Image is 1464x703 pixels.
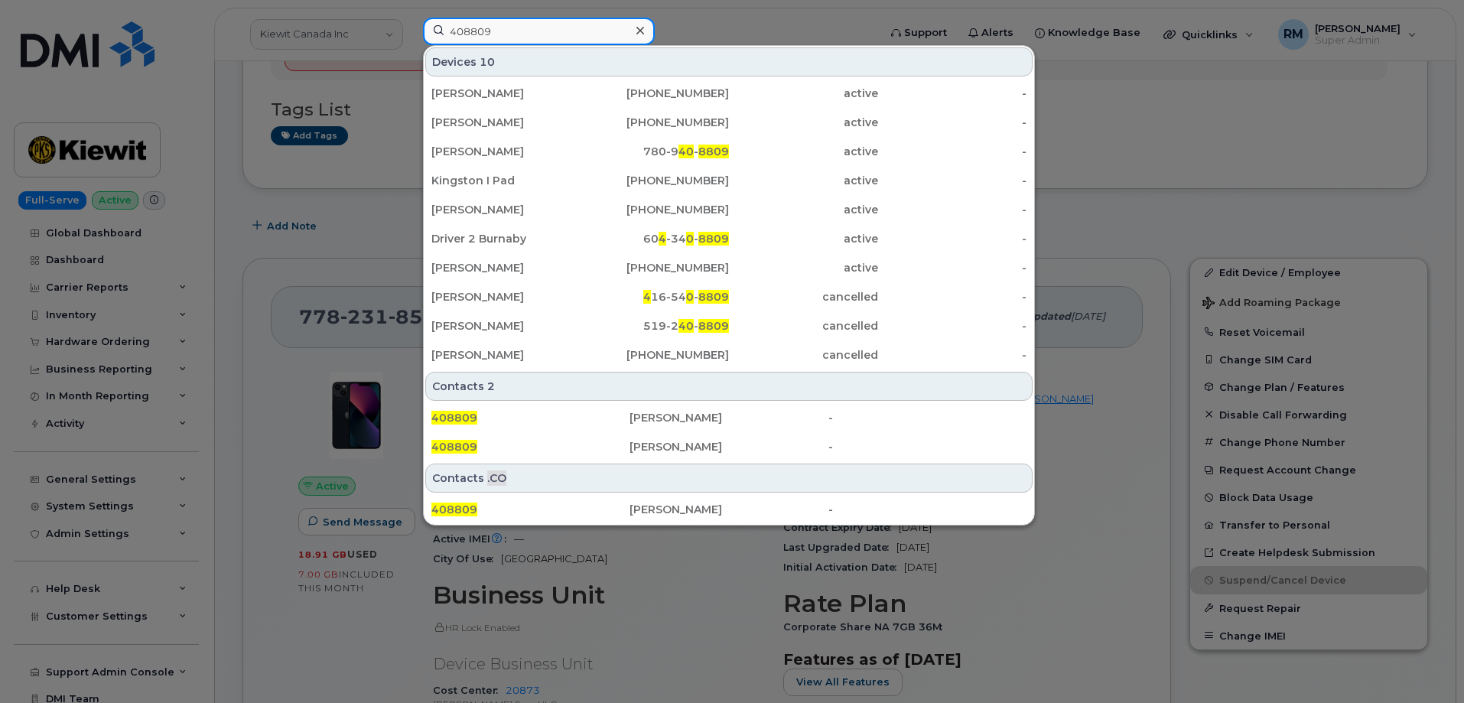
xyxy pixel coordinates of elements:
[425,109,1033,136] a: [PERSON_NAME][PHONE_NUMBER]active-
[678,145,694,158] span: 40
[425,80,1033,107] a: [PERSON_NAME][PHONE_NUMBER]active-
[581,318,730,334] div: 519-2 -
[425,47,1033,76] div: Devices
[1397,636,1453,692] iframe: Messenger Launcher
[729,289,878,304] div: cancelled
[581,202,730,217] div: [PHONE_NUMBER]
[878,318,1027,334] div: -
[425,196,1033,223] a: [PERSON_NAME][PHONE_NUMBER]active-
[431,144,581,159] div: [PERSON_NAME]
[431,347,581,363] div: [PERSON_NAME]
[431,86,581,101] div: [PERSON_NAME]
[878,231,1027,246] div: -
[828,439,1026,454] div: -
[659,232,666,246] span: 4
[729,231,878,246] div: active
[431,260,581,275] div: [PERSON_NAME]
[729,86,878,101] div: active
[431,440,477,454] span: 408809
[698,319,729,333] span: 8809
[686,232,694,246] span: 0
[643,290,651,304] span: 4
[678,319,694,333] span: 40
[581,173,730,188] div: [PHONE_NUMBER]
[425,312,1033,340] a: [PERSON_NAME]519-240-8809cancelled-
[828,502,1026,517] div: -
[729,347,878,363] div: cancelled
[729,318,878,334] div: cancelled
[878,115,1027,130] div: -
[581,260,730,275] div: [PHONE_NUMBER]
[431,173,581,188] div: Kingston I Pad
[431,202,581,217] div: [PERSON_NAME]
[425,283,1033,311] a: [PERSON_NAME]416-540-8809cancelled-
[828,410,1026,425] div: -
[425,464,1033,493] div: Contacts
[581,347,730,363] div: [PHONE_NUMBER]
[480,54,495,70] span: 10
[878,173,1027,188] div: -
[487,470,506,486] span: .CO
[425,404,1033,431] a: 408809[PERSON_NAME]-
[698,232,729,246] span: 8809
[630,439,828,454] div: [PERSON_NAME]
[698,290,729,304] span: 8809
[581,231,730,246] div: 60 -34 -
[878,347,1027,363] div: -
[878,289,1027,304] div: -
[425,372,1033,401] div: Contacts
[425,341,1033,369] a: [PERSON_NAME][PHONE_NUMBER]cancelled-
[425,496,1033,523] a: 408809[PERSON_NAME]-
[431,503,477,516] span: 408809
[686,290,694,304] span: 0
[431,289,581,304] div: [PERSON_NAME]
[425,254,1033,282] a: [PERSON_NAME][PHONE_NUMBER]active-
[630,502,828,517] div: [PERSON_NAME]
[431,115,581,130] div: [PERSON_NAME]
[431,231,581,246] div: Driver 2 Burnaby
[698,145,729,158] span: 8809
[729,202,878,217] div: active
[425,433,1033,461] a: 408809[PERSON_NAME]-
[423,18,655,45] input: Find something...
[425,167,1033,194] a: Kingston I Pad[PHONE_NUMBER]active-
[431,318,581,334] div: [PERSON_NAME]
[431,411,477,425] span: 408809
[729,260,878,275] div: active
[878,86,1027,101] div: -
[581,115,730,130] div: [PHONE_NUMBER]
[630,410,828,425] div: [PERSON_NAME]
[581,289,730,304] div: 16-54 -
[729,173,878,188] div: active
[487,379,495,394] span: 2
[878,202,1027,217] div: -
[729,144,878,159] div: active
[581,144,730,159] div: 780-9 -
[878,144,1027,159] div: -
[425,138,1033,165] a: [PERSON_NAME]780-940-8809active-
[729,115,878,130] div: active
[878,260,1027,275] div: -
[581,86,730,101] div: [PHONE_NUMBER]
[425,225,1033,252] a: Driver 2 Burnaby604-340-8809active-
